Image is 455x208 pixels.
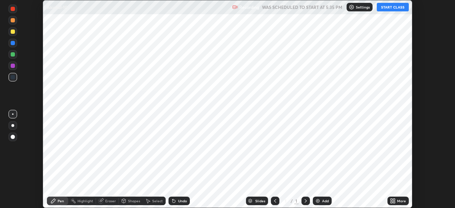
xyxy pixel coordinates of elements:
img: add-slide-button [315,198,321,204]
p: Recording [239,5,259,10]
div: Undo [178,199,187,203]
div: Eraser [105,199,116,203]
div: 1 [282,199,289,203]
div: Pen [58,199,64,203]
p: Settings [356,5,370,9]
div: Shapes [128,199,140,203]
div: Highlight [77,199,93,203]
img: class-settings-icons [349,4,354,10]
div: More [397,199,406,203]
div: Select [152,199,163,203]
div: Add [322,199,329,203]
div: 1 [294,198,299,204]
div: Slides [255,199,265,203]
p: Alcohol-10 [47,4,68,10]
h5: WAS SCHEDULED TO START AT 5:35 PM [262,4,342,10]
div: / [291,199,293,203]
button: START CLASS [377,3,409,11]
img: recording.375f2c34.svg [232,4,238,10]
